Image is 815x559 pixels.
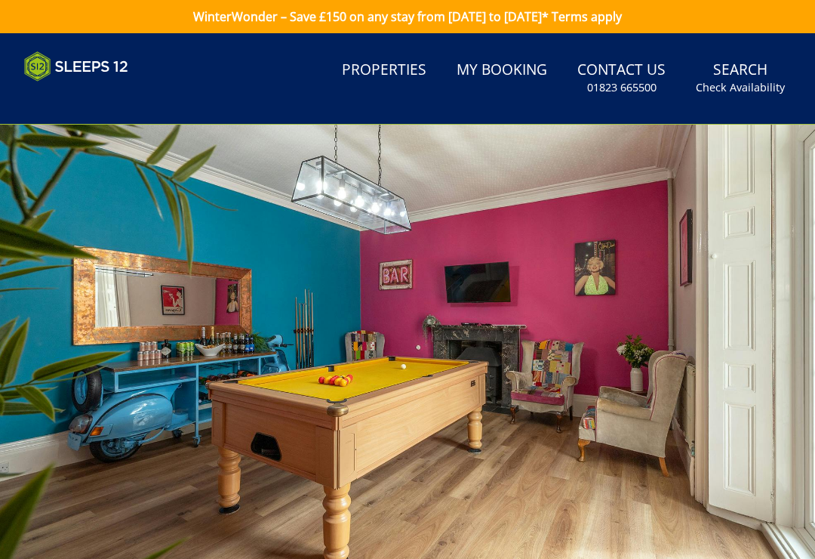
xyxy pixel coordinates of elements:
iframe: Customer reviews powered by Trustpilot [17,91,175,103]
a: Properties [336,54,432,88]
small: Check Availability [696,80,785,95]
a: SearchCheck Availability [690,54,791,103]
img: Sleeps 12 [24,51,128,82]
a: Contact Us01823 665500 [571,54,672,103]
a: My Booking [451,54,553,88]
small: 01823 665500 [587,80,657,95]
